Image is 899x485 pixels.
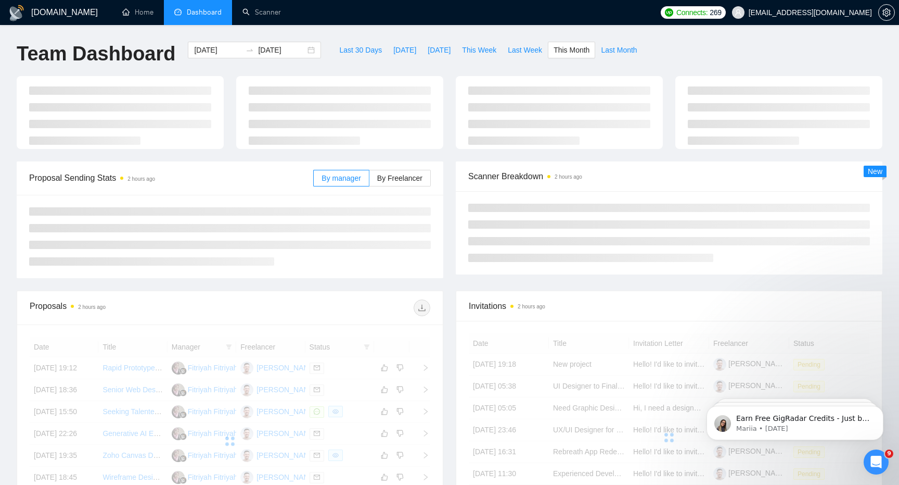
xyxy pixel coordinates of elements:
[456,42,502,58] button: This Week
[122,8,153,17] a: homeHome
[735,9,742,16] span: user
[548,42,595,58] button: This Month
[246,46,254,54] span: to
[377,174,422,182] span: By Freelancer
[555,174,582,180] time: 2 hours ago
[187,8,222,17] span: Dashboard
[601,44,637,56] span: Last Month
[868,167,882,176] span: New
[691,384,899,457] iframe: Intercom notifications message
[242,8,281,17] a: searchScanner
[428,44,451,56] span: [DATE]
[30,300,230,316] div: Proposals
[710,7,721,18] span: 269
[462,44,496,56] span: This Week
[665,8,673,17] img: upwork-logo.png
[422,42,456,58] button: [DATE]
[885,450,893,458] span: 9
[29,171,313,184] span: Proposal Sending Stats
[174,8,182,16] span: dashboard
[322,174,361,182] span: By manager
[864,450,889,475] iframe: Intercom live chat
[78,304,106,310] time: 2 hours ago
[339,44,382,56] span: Last 30 Days
[246,46,254,54] span: swap-right
[127,176,155,182] time: 2 hours ago
[508,44,542,56] span: Last Week
[258,44,305,56] input: End date
[17,42,175,66] h1: Team Dashboard
[333,42,388,58] button: Last 30 Days
[554,44,589,56] span: This Month
[502,42,548,58] button: Last Week
[468,170,870,183] span: Scanner Breakdown
[518,304,545,309] time: 2 hours ago
[194,44,241,56] input: Start date
[388,42,422,58] button: [DATE]
[676,7,708,18] span: Connects:
[878,8,895,17] a: setting
[8,5,25,21] img: logo
[595,42,643,58] button: Last Month
[469,300,869,313] span: Invitations
[393,44,416,56] span: [DATE]
[878,4,895,21] button: setting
